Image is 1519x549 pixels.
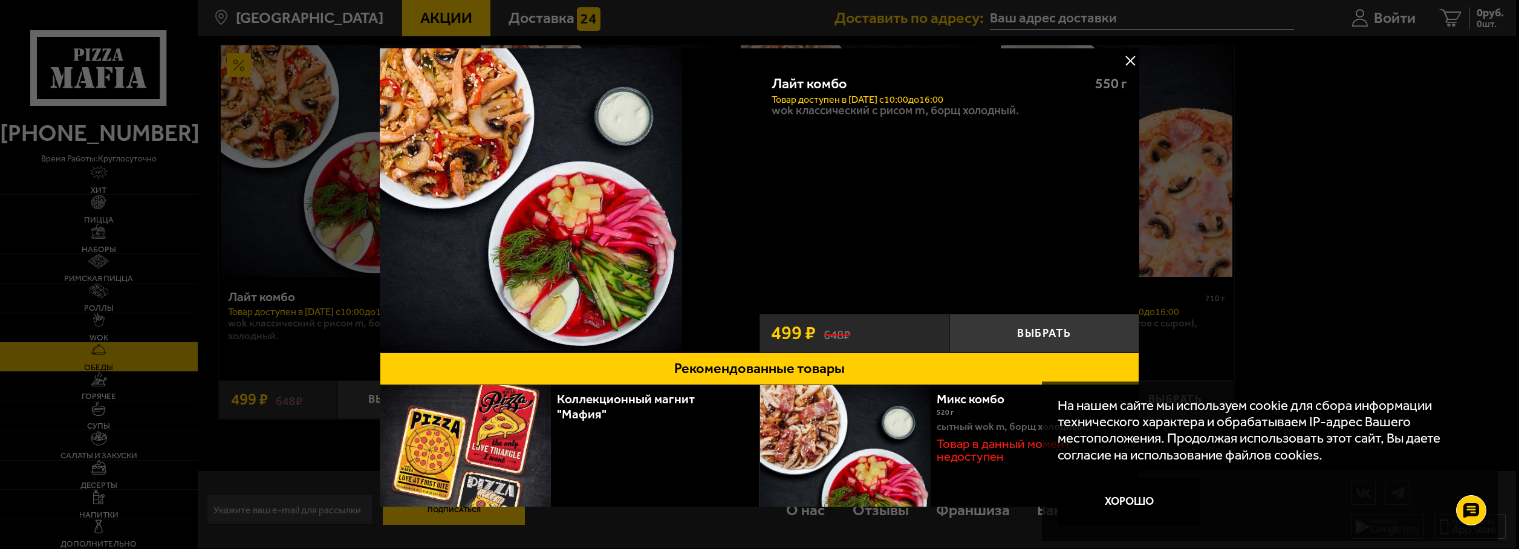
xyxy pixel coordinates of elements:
[937,418,1130,434] p: Сытный Wok M, Борщ холодный.
[772,75,1083,92] div: Лайт комбо
[380,352,1139,385] button: Рекомендованные товары
[937,408,954,417] span: 520 г
[840,94,879,105] span: в [DATE]
[937,391,1020,406] a: Микс комбо
[1058,397,1474,463] p: На нашем сайте мы используем cookie для сбора информации технического характера и обрабатываем IP...
[771,323,816,342] span: 499 ₽
[380,48,759,352] a: Лайт комбо
[380,48,682,351] img: Лайт комбо
[1058,478,1200,526] button: Хорошо
[557,391,695,421] a: Коллекционный магнит "Мафия"
[879,94,943,105] span: c 10:00 до 16:00
[1095,75,1127,92] span: 550 г
[937,434,1130,467] div: Товар в данный момент недоступен
[772,105,1019,117] p: Wok классический с рисом M, Борщ холодный.
[772,94,840,105] span: Товар доступен
[949,314,1139,352] button: Выбрать
[824,325,850,341] s: 648 ₽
